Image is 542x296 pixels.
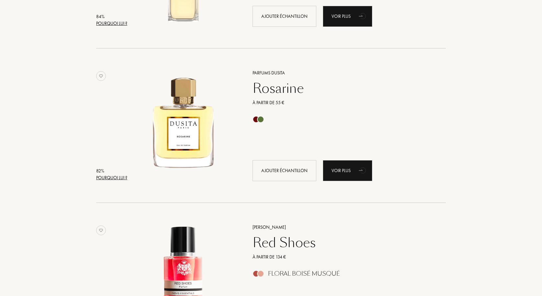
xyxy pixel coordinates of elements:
a: À partir de 134 € [248,254,436,260]
img: no_like_p.png [96,225,106,235]
a: Voir plusanimation [323,6,372,27]
div: Ajouter échantillon [253,6,316,27]
div: Voir plus [323,160,372,181]
div: 82 % [96,168,127,174]
a: [PERSON_NAME] [248,224,436,231]
a: Floral Boisé Musqué [248,272,436,279]
div: Pourquoi lui ? [96,20,127,27]
a: Rosarine [248,81,436,96]
div: Voir plus [323,6,372,27]
div: Pourquoi lui ? [96,174,127,181]
div: Ajouter échantillon [253,160,316,181]
img: no_like_p.png [96,71,106,81]
div: animation [356,164,369,177]
div: Floral Boisé Musqué [268,270,340,277]
div: 84 % [96,13,127,20]
div: animation [356,9,369,22]
a: À partir de 55 € [248,99,436,106]
a: Rosarine Parfums Dusita [130,61,243,189]
a: Voir plusanimation [323,160,372,181]
a: Red Shoes [248,235,436,250]
a: Parfums Dusita [248,70,436,76]
img: Rosarine Parfums Dusita [130,69,237,176]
